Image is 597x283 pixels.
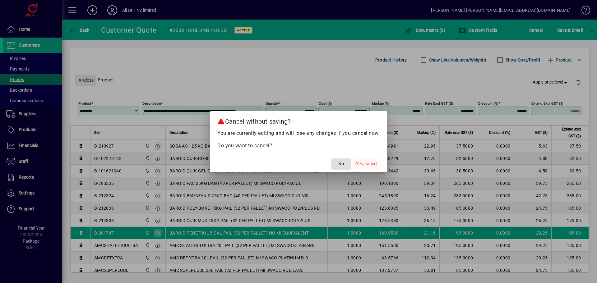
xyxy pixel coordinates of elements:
button: Yes, cancel [354,158,380,170]
h2: Cancel without saving? [210,111,387,129]
span: Yes, cancel [356,161,377,167]
p: Do you want to cancel? [217,142,380,149]
button: No [331,158,351,170]
p: You are currently editing and will lose any changes if you cancel now. [217,130,380,137]
span: No [338,161,344,167]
